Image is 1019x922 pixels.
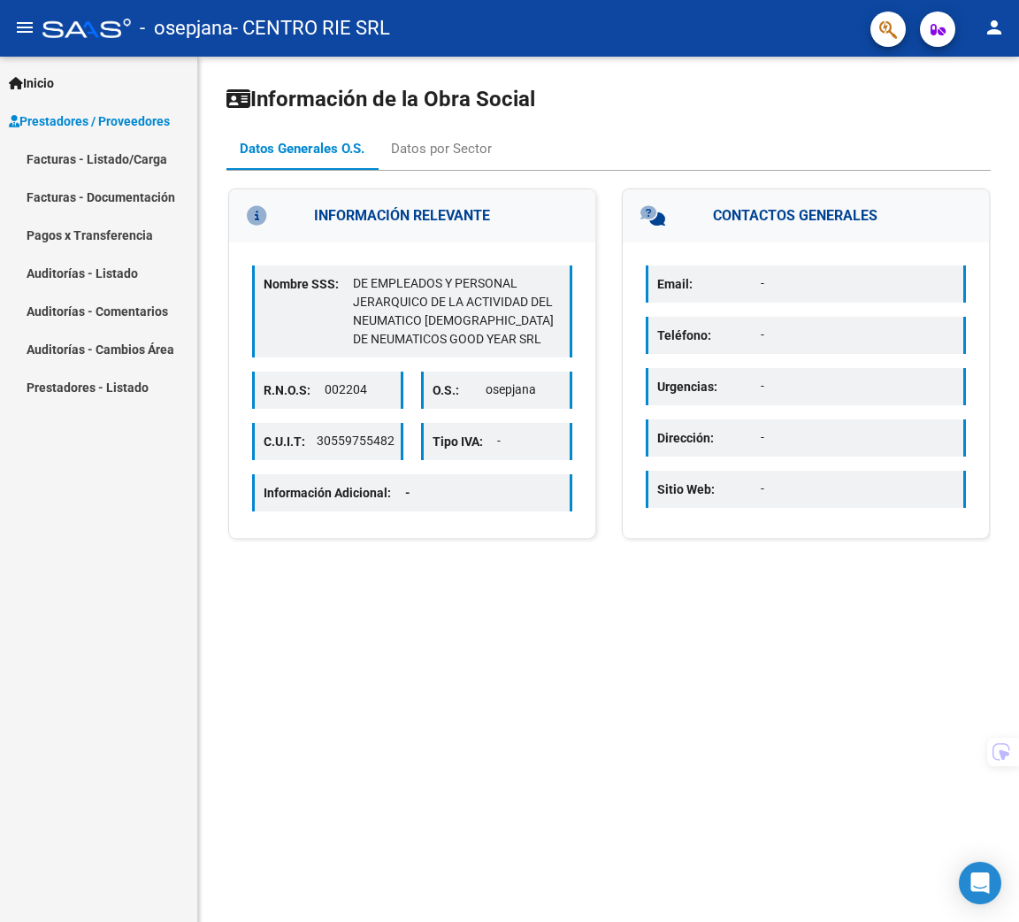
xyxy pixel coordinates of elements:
span: Inicio [9,73,54,93]
div: Datos por Sector [391,139,492,158]
p: R.N.O.S: [264,380,325,400]
p: osepjana [486,380,562,399]
h1: Información de la Obra Social [226,85,991,113]
p: Sitio Web: [657,480,761,499]
div: Datos Generales O.S. [240,139,364,158]
p: - [761,326,954,344]
p: Nombre SSS: [264,274,353,294]
span: - [405,486,410,500]
p: - [761,428,954,447]
p: 002204 [325,380,392,399]
p: Urgencias: [657,377,761,396]
p: Email: [657,274,761,294]
h3: INFORMACIÓN RELEVANTE [229,189,595,242]
p: Teléfono: [657,326,761,345]
mat-icon: person [984,17,1005,38]
p: - [761,377,954,396]
span: Prestadores / Proveedores [9,111,170,131]
div: Open Intercom Messenger [959,862,1001,904]
p: Dirección: [657,428,761,448]
mat-icon: menu [14,17,35,38]
p: DE EMPLEADOS Y PERSONAL JERARQUICO DE LA ACTIVIDAD DEL NEUMATICO [DEMOGRAPHIC_DATA] DE NEUMATICOS... [353,274,561,349]
p: O.S.: [433,380,486,400]
p: 30559755482 [317,432,395,450]
h3: CONTACTOS GENERALES [623,189,989,242]
p: - [761,480,954,498]
p: - [761,274,954,293]
p: Información Adicional: [264,483,425,503]
span: - CENTRO RIE SRL [233,9,390,48]
span: - osepjana [140,9,233,48]
p: - [497,432,561,450]
p: C.U.I.T: [264,432,317,451]
p: Tipo IVA: [433,432,497,451]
